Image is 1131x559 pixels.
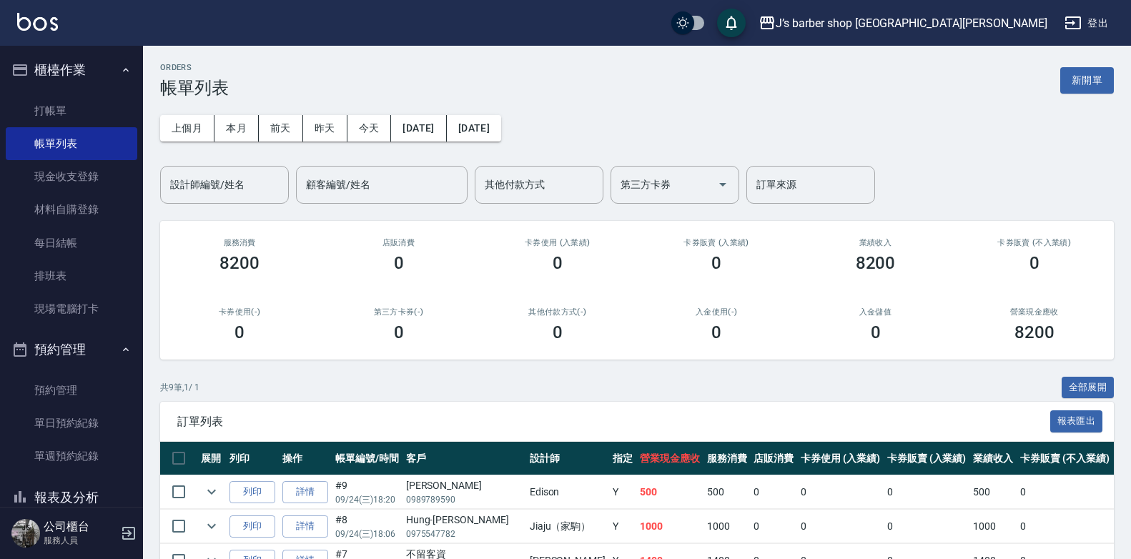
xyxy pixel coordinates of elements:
button: 列印 [229,515,275,538]
h2: 卡券使用(-) [177,307,302,317]
td: #9 [332,475,402,509]
td: Y [609,475,636,509]
button: 新開單 [1060,67,1114,94]
td: 1000 [969,510,1017,543]
button: 本月 [214,115,259,142]
h3: 帳單列表 [160,78,229,98]
h3: 0 [871,322,881,342]
h2: 營業現金應收 [972,307,1097,317]
td: Edison [526,475,609,509]
th: 設計師 [526,442,609,475]
p: 0989789590 [406,493,523,506]
p: 09/24 (三) 18:06 [335,528,399,540]
th: 服務消費 [703,442,751,475]
div: Hung-[PERSON_NAME] [406,513,523,528]
a: 現場電腦打卡 [6,292,137,325]
td: 500 [703,475,751,509]
button: 報表及分析 [6,479,137,516]
td: 0 [884,475,970,509]
td: 0 [797,475,884,509]
img: Person [11,519,40,548]
a: 詳情 [282,515,328,538]
button: save [717,9,746,37]
h3: 0 [394,322,404,342]
th: 操作 [279,442,332,475]
button: 列印 [229,481,275,503]
h3: 8200 [219,253,260,273]
h3: 8200 [856,253,896,273]
a: 每日結帳 [6,227,137,259]
button: expand row [201,481,222,503]
a: 新開單 [1060,73,1114,86]
td: #8 [332,510,402,543]
td: 1000 [636,510,703,543]
h3: 0 [234,322,245,342]
th: 客戶 [402,442,526,475]
button: J’s barber shop [GEOGRAPHIC_DATA][PERSON_NAME] [753,9,1053,38]
button: Open [711,173,734,196]
button: 報表匯出 [1050,410,1103,432]
a: 報表匯出 [1050,414,1103,427]
td: 1000 [703,510,751,543]
h2: 卡券使用 (入業績) [495,238,620,247]
p: 共 9 筆, 1 / 1 [160,381,199,394]
button: 預約管理 [6,331,137,368]
td: Jiaju（家駒） [526,510,609,543]
h2: 業績收入 [813,238,937,247]
button: 櫃檯作業 [6,51,137,89]
h2: 第三方卡券(-) [336,307,460,317]
div: J’s barber shop [GEOGRAPHIC_DATA][PERSON_NAME] [776,14,1047,32]
h2: 卡券販賣 (入業績) [654,238,779,247]
h2: 入金儲值 [813,307,937,317]
th: 營業現金應收 [636,442,703,475]
img: Logo [17,13,58,31]
h2: ORDERS [160,63,229,72]
th: 業績收入 [969,442,1017,475]
h2: 卡券販賣 (不入業績) [972,238,1097,247]
td: 500 [969,475,1017,509]
a: 單日預約紀錄 [6,407,137,440]
th: 卡券販賣 (入業績) [884,442,970,475]
p: 09/24 (三) 18:20 [335,493,399,506]
th: 展開 [197,442,226,475]
th: 卡券販賣 (不入業績) [1017,442,1112,475]
a: 單週預約紀錄 [6,440,137,473]
div: [PERSON_NAME] [406,478,523,493]
td: 0 [1017,510,1112,543]
button: 上個月 [160,115,214,142]
a: 打帳單 [6,94,137,127]
button: [DATE] [391,115,446,142]
a: 詳情 [282,481,328,503]
th: 帳單編號/時間 [332,442,402,475]
h3: 0 [1029,253,1039,273]
h3: 0 [553,253,563,273]
th: 店販消費 [750,442,797,475]
button: 今天 [347,115,392,142]
button: 前天 [259,115,303,142]
td: 0 [750,510,797,543]
button: 登出 [1059,10,1114,36]
a: 預約管理 [6,374,137,407]
h2: 入金使用(-) [654,307,779,317]
button: 全部展開 [1062,377,1115,399]
h3: 0 [394,253,404,273]
td: Y [609,510,636,543]
td: 0 [1017,475,1112,509]
td: 0 [884,510,970,543]
button: [DATE] [447,115,501,142]
a: 材料自購登錄 [6,193,137,226]
td: 0 [750,475,797,509]
p: 0975547782 [406,528,523,540]
td: 500 [636,475,703,509]
a: 帳單列表 [6,127,137,160]
h2: 其他付款方式(-) [495,307,620,317]
td: 0 [797,510,884,543]
button: 昨天 [303,115,347,142]
p: 服務人員 [44,534,117,547]
a: 排班表 [6,259,137,292]
th: 卡券使用 (入業績) [797,442,884,475]
span: 訂單列表 [177,415,1050,429]
h2: 店販消費 [336,238,460,247]
button: expand row [201,515,222,537]
th: 列印 [226,442,279,475]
